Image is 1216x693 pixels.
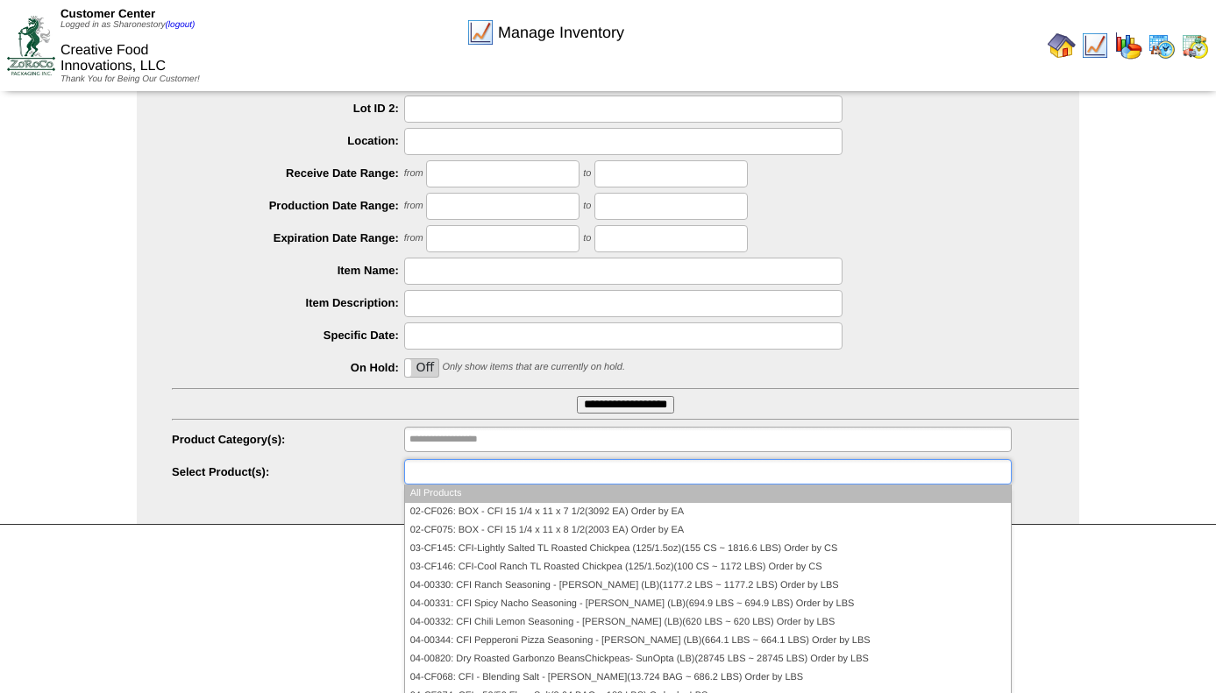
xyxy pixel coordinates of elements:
label: Off [405,359,438,377]
img: graph.gif [1114,32,1142,60]
li: 02-CF075: BOX - CFI 15 1/4 x 11 x 8 1/2(2003 EA) Order by EA [405,521,1011,540]
label: Item Description: [172,296,404,309]
label: Item Name: [172,264,404,277]
li: 04-00330: CFI Ranch Seasoning - [PERSON_NAME] (LB)(1177.2 LBS ~ 1177.2 LBS) Order by LBS [405,576,1011,595]
div: OnOff [404,358,439,378]
label: Receive Date Range: [172,166,404,180]
li: 03-CF146: CFI-Cool Ranch TL Roasted Chickpea (125/1.5oz)(100 CS ~ 1172 LBS) Order by CS [405,558,1011,576]
li: 04-00332: CFI Chili Lemon Seasoning - [PERSON_NAME] (LB)(620 LBS ~ 620 LBS) Order by LBS [405,613,1011,632]
li: 02-CF026: BOX - CFI 15 1/4 x 11 x 7 1/2(3092 EA) Order by EA [405,503,1011,521]
span: from [404,234,423,244]
li: 04-00344: CFI Pepperoni Pizza Seasoning - [PERSON_NAME] (LB)(664.1 LBS ~ 664.1 LBS) Order by LBS [405,632,1011,650]
li: 03-CF145: CFI-Lightly Salted TL Roasted Chickpea (125/1.5oz)(155 CS ~ 1816.6 LBS) Order by CS [405,540,1011,558]
img: ZoRoCo_Logo(Green%26Foil)%20jpg.webp [7,16,55,74]
span: Only show items that are currently on hold. [442,362,624,372]
label: Production Date Range: [172,199,404,212]
li: 04-00331: CFI Spicy Nacho Seasoning - [PERSON_NAME] (LB)(694.9 LBS ~ 694.9 LBS) Order by LBS [405,595,1011,613]
label: Specific Date: [172,329,404,342]
span: Manage Inventory [498,24,624,42]
label: Product Category(s): [172,433,404,446]
img: home.gif [1048,32,1076,60]
li: All Products [405,484,1011,503]
img: line_graph.gif [466,18,494,46]
span: from [404,202,423,212]
label: Lot ID 2: [172,102,404,115]
li: 04-CF068: CFI - Blending Salt - [PERSON_NAME](13.724 BAG ~ 686.2 LBS) Order by LBS [405,668,1011,687]
span: Customer Center [60,7,155,20]
img: calendarprod.gif [1148,32,1176,60]
label: Select Product(s): [172,465,404,478]
label: On Hold: [172,361,404,374]
span: to [583,202,591,212]
span: to [583,169,591,180]
img: line_graph.gif [1081,32,1109,60]
img: calendarinout.gif [1181,32,1209,60]
span: Creative Food Innovations, LLC [60,43,166,74]
span: Logged in as Sharonestory [60,20,195,30]
li: 04-00820: Dry Roasted Garbonzo BeansChickpeas- SunOpta (LB)(28745 LBS ~ 28745 LBS) Order by LBS [405,650,1011,668]
span: Thank You for Being Our Customer! [60,74,200,84]
label: Expiration Date Range: [172,231,404,244]
span: from [404,169,423,180]
label: Location: [172,134,404,147]
a: (logout) [166,20,196,30]
span: to [583,234,591,244]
